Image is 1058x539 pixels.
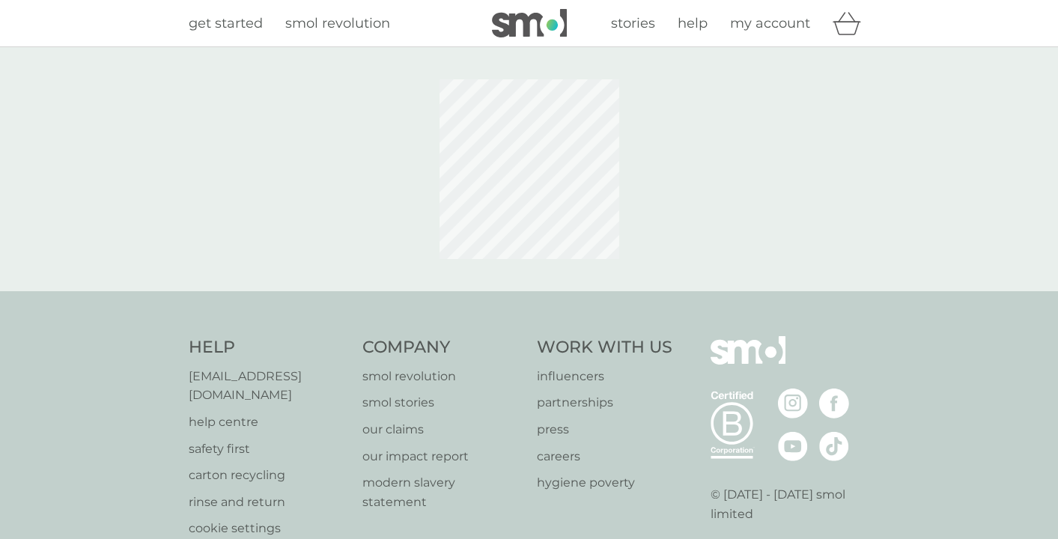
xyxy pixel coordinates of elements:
[189,367,348,405] a: [EMAIL_ADDRESS][DOMAIN_NAME]
[611,15,655,31] span: stories
[730,13,810,34] a: my account
[362,367,522,386] a: smol revolution
[778,389,808,418] img: visit the smol Instagram page
[189,493,348,512] a: rinse and return
[537,393,672,412] a: partnerships
[711,485,870,523] p: © [DATE] - [DATE] smol limited
[537,447,672,466] a: careers
[189,519,348,538] a: cookie settings
[537,367,672,386] a: influencers
[362,336,522,359] h4: Company
[285,15,390,31] span: smol revolution
[678,15,708,31] span: help
[189,412,348,432] a: help centre
[189,15,263,31] span: get started
[819,389,849,418] img: visit the smol Facebook page
[833,8,870,38] div: basket
[189,336,348,359] h4: Help
[362,447,522,466] a: our impact report
[189,13,263,34] a: get started
[819,431,849,461] img: visit the smol Tiktok page
[537,336,672,359] h4: Work With Us
[730,15,810,31] span: my account
[678,13,708,34] a: help
[362,473,522,511] a: modern slavery statement
[778,431,808,461] img: visit the smol Youtube page
[362,420,522,439] a: our claims
[492,9,567,37] img: smol
[189,466,348,485] a: carton recycling
[611,13,655,34] a: stories
[537,420,672,439] a: press
[711,336,785,387] img: smol
[285,13,390,34] a: smol revolution
[189,439,348,459] a: safety first
[362,393,522,412] a: smol stories
[537,473,672,493] a: hygiene poverty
